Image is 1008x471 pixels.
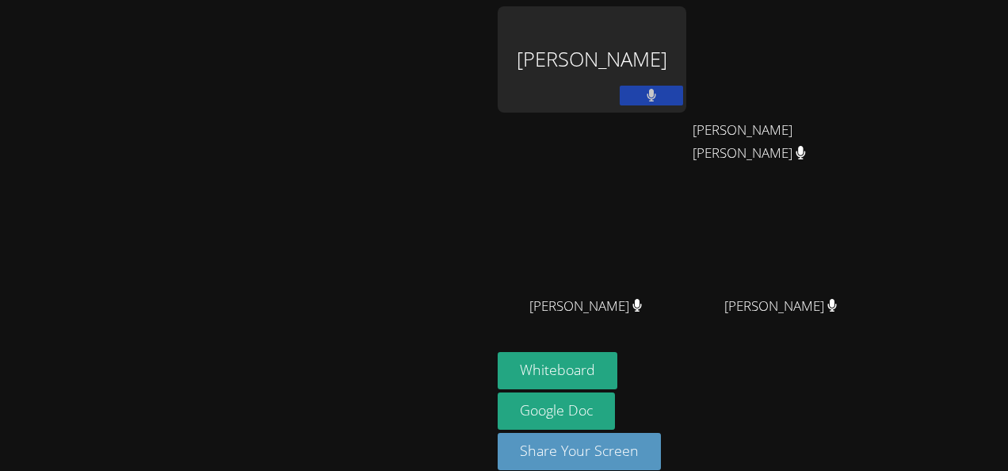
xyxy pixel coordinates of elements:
div: [PERSON_NAME] [498,6,686,113]
span: [PERSON_NAME] [PERSON_NAME] [693,119,869,165]
span: [PERSON_NAME] [529,295,643,318]
span: [PERSON_NAME] [724,295,838,318]
button: Share Your Screen [498,433,661,470]
a: Google Doc [498,392,615,430]
button: Whiteboard [498,352,617,389]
